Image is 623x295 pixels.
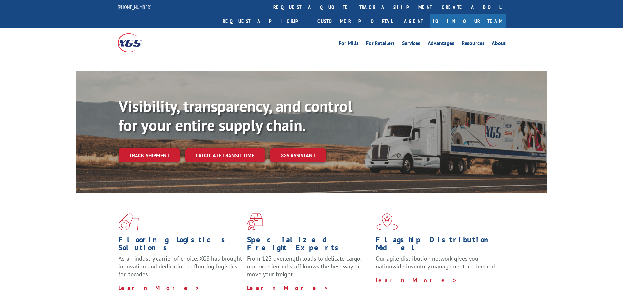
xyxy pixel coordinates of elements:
[119,148,180,162] a: Track shipment
[218,14,312,28] a: Request a pickup
[430,14,506,28] a: Join Our Team
[247,213,263,230] img: xgs-icon-focused-on-flooring-red
[119,284,200,292] a: Learn More >
[247,284,329,292] a: Learn More >
[376,276,457,284] a: Learn More >
[118,4,152,10] a: [PHONE_NUMBER]
[492,41,506,48] a: About
[185,148,265,162] a: Calculate transit time
[339,41,359,48] a: For Mills
[402,41,420,48] a: Services
[247,255,371,284] p: From 123 overlength loads to delicate cargo, our experienced staff knows the best way to move you...
[462,41,485,48] a: Resources
[119,96,352,135] b: Visibility, transparency, and control for your entire supply chain.
[247,236,371,255] h1: Specialized Freight Experts
[428,41,454,48] a: Advantages
[270,148,326,162] a: XGS ASSISTANT
[312,14,397,28] a: Customer Portal
[119,213,139,230] img: xgs-icon-total-supply-chain-intelligence-red
[119,255,242,278] span: As an industry carrier of choice, XGS has brought innovation and dedication to flooring logistics...
[119,236,242,255] h1: Flooring Logistics Solutions
[366,41,395,48] a: For Retailers
[376,213,398,230] img: xgs-icon-flagship-distribution-model-red
[397,14,430,28] a: Agent
[376,255,496,270] span: Our agile distribution network gives you nationwide inventory management on demand.
[376,236,500,255] h1: Flagship Distribution Model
